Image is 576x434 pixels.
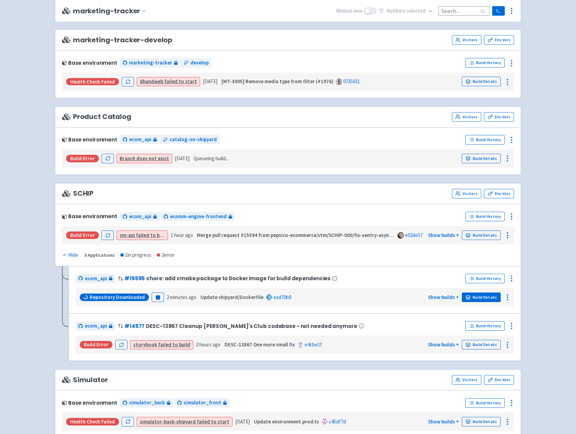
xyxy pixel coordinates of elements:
a: Build History [465,274,505,283]
input: Search... [438,6,489,15]
a: Env Vars [484,189,514,198]
div: Hide [62,251,78,259]
div: 1 in progress [120,251,151,259]
a: Visitors [452,112,481,122]
span: marketing-tracker [129,59,172,67]
a: ecom_api [120,212,160,221]
time: 2 hours ago [196,341,221,348]
span: ecom_api [129,136,151,144]
strong: DESC-13867 One more small fix [225,341,295,348]
time: [DATE] [235,418,250,425]
a: Visitors [452,375,481,385]
a: Branch does not exist [120,155,169,162]
strong: web [154,78,163,85]
a: Build Details [462,230,501,240]
a: Build History [465,58,505,68]
a: ecom_api [120,135,160,144]
a: Terminal [492,6,505,16]
a: ecomm-engine-frontend [161,212,235,221]
strong: simulator-back-shipyard [140,418,196,425]
a: dbandweb failed to start [140,78,197,85]
div: Base environment [62,400,117,406]
strong: db [140,78,146,85]
div: Health check failed [66,78,119,86]
div: Base environment [62,213,117,219]
span: develop [191,59,209,67]
a: develop [181,58,211,68]
button: marketing-tracker [73,7,149,15]
time: 2 minutes ago [167,294,196,300]
span: ecom_api [85,275,107,283]
strong: sm-api [120,232,135,238]
span: Simulator [62,376,108,384]
a: Env Vars [484,375,514,385]
a: Visitors [452,189,481,198]
time: 1 hour ago [171,232,193,238]
a: Env Vars [484,112,514,122]
time: [DATE] [175,155,190,162]
a: #14577 [124,323,145,330]
strong: Update shipyard/Dockerfile [200,294,263,300]
a: Env Vars [484,35,514,45]
strong: [MT-3005] Remove media type from filter (#1976) [222,78,333,85]
strong: Merge pull request #15594 from pepsico-ecommerce/vtm/SCHIP-000/fix-sentry-async-decode [197,232,410,238]
div: 2 error [157,251,175,259]
span: chore: add cmake package to Docker image for build dependencies [146,275,331,281]
a: Build History [465,321,505,331]
span: selected [407,8,425,14]
a: sm-api failed to build [120,232,168,238]
strong: storybook [133,341,157,348]
a: catalog-on-shipyard [160,135,219,144]
a: Build Details [462,77,501,86]
div: Build Error [66,155,99,162]
span: ecomm-engine-frontend [170,213,227,221]
span: catalog-on-shipyard [170,136,217,144]
a: Show builds + [428,294,459,300]
span: No filter s [386,7,425,15]
a: ecom_api [76,274,115,283]
div: Build Error [80,341,112,348]
a: Show builds + [428,232,459,238]
span: marketing-tracker-develop [62,36,172,44]
div: Base environment [62,137,117,143]
span: DESC-13867 Cleanup [PERSON_NAME]'s Club codebase - not needed anymore [146,323,357,329]
a: ead70b8 [273,294,291,300]
div: Health check failed [66,418,119,425]
span: simulator_back [129,399,165,407]
span: SCHIP [62,190,93,197]
span: Queueing build... [194,155,229,163]
a: ecom_api [76,321,115,331]
div: Base environment [62,60,117,66]
a: Build Details [462,417,501,426]
a: storybook failed to build [133,341,190,348]
span: ecom_api [129,213,151,221]
a: e02de57 [405,232,423,238]
a: simulator_front [175,398,229,407]
time: [DATE] [203,78,217,85]
button: Hide [62,251,79,259]
span: ecom_api [85,322,107,330]
a: 0735031 [343,78,360,85]
span: Minimal view [336,7,363,15]
a: Build History [465,212,505,221]
a: simulator_back [120,398,173,407]
a: Show builds + [428,341,459,348]
a: c45df7d [329,418,346,425]
div: Build Error [66,231,99,239]
a: simulator-back-shipyard failed to start [140,418,229,425]
a: Build Details [462,293,501,302]
div: 3 Applications [84,251,115,259]
a: Visitors [452,35,481,45]
a: Build History [465,398,505,408]
a: marketing-tracker [120,58,180,68]
a: e4cbe1f [305,341,322,348]
span: simulator_front [184,399,221,407]
a: Build Details [462,340,501,349]
span: Repository Downloaded [90,294,145,301]
a: Build Details [462,154,501,163]
button: Pause [152,293,164,302]
a: Show builds + [428,418,459,425]
a: #15595 [124,275,145,282]
a: Build History [465,135,505,145]
strong: Update environment.prod.ts [254,418,319,425]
